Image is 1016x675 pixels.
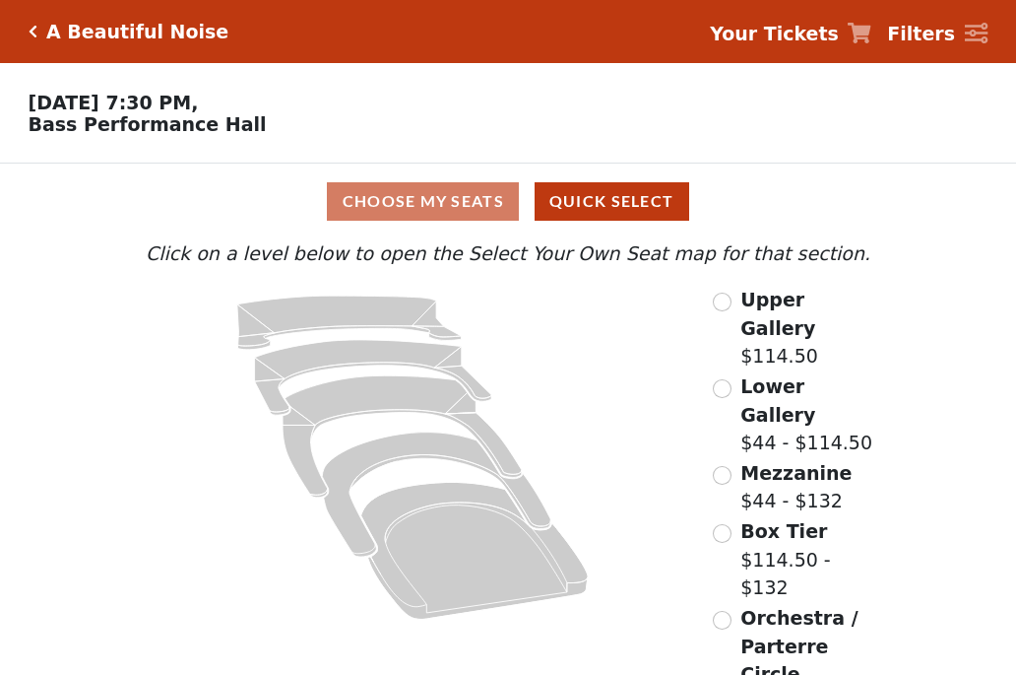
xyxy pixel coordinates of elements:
p: Click on a level below to open the Select Your Own Seat map for that section. [141,239,875,268]
h5: A Beautiful Noise [46,21,228,43]
path: Orchestra / Parterre Circle - Seats Available: 14 [361,483,589,620]
a: Click here to go back to filters [29,25,37,38]
span: Mezzanine [740,462,852,484]
path: Lower Gallery - Seats Available: 42 [255,340,492,415]
span: Box Tier [740,520,827,542]
strong: Your Tickets [710,23,839,44]
a: Filters [887,20,987,48]
label: $114.50 [740,286,875,371]
button: Quick Select [535,182,689,221]
span: Lower Gallery [740,375,815,426]
span: Upper Gallery [740,289,815,339]
label: $44 - $114.50 [740,372,875,457]
label: $44 - $132 [740,459,852,515]
path: Upper Gallery - Seats Available: 286 [237,296,462,350]
label: $114.50 - $132 [740,517,875,602]
strong: Filters [887,23,955,44]
a: Your Tickets [710,20,871,48]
